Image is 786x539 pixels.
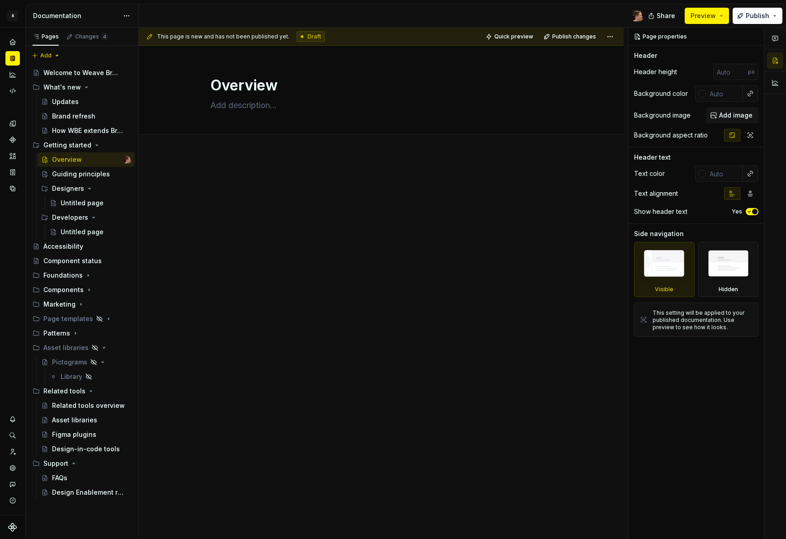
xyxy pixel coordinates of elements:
div: Pages [33,33,59,40]
div: Related tools overview [52,401,125,410]
div: Asset libraries [29,340,135,355]
div: Side navigation [634,229,684,238]
a: Assets [5,149,20,163]
div: Library [61,372,82,381]
div: Related tools [43,387,85,396]
a: Asset libraries [38,413,135,427]
span: Share [657,11,675,20]
a: Guiding principles [38,167,135,181]
button: Share [644,8,681,24]
div: Foundations [29,268,135,283]
div: Asset libraries [43,343,89,352]
div: Search ⌘K [5,428,20,443]
a: Home [5,35,20,49]
div: Design-in-code tools [52,444,120,454]
div: Welcome to Weave Brand Extended [43,68,118,77]
button: Publish changes [541,30,600,43]
span: This page is new and has not been published yet. [157,33,289,40]
div: Related tools [29,384,135,398]
button: Quick preview [483,30,537,43]
a: Untitled page [46,225,135,239]
div: Pictograms [52,358,87,367]
div: Page templates [29,312,135,326]
a: Analytics [5,67,20,82]
div: Documentation [5,51,20,66]
span: Preview [691,11,716,20]
a: Related tools overview [38,398,135,413]
span: Publish changes [552,33,596,40]
div: Marketing [43,300,76,309]
label: Yes [732,208,742,215]
div: Designers [38,181,135,196]
img: Alexis Morin [124,156,131,163]
div: Hidden [719,286,738,293]
button: Publish [733,8,782,24]
span: 4 [101,33,108,40]
button: Contact support [5,477,20,492]
a: Component status [29,254,135,268]
div: Background image [634,111,691,120]
button: A [2,6,24,25]
a: Components [5,132,20,147]
span: Publish [746,11,769,20]
input: Auto [706,165,743,182]
div: Invite team [5,444,20,459]
div: Hidden [698,242,759,297]
a: How WBE extends Brand [38,123,135,138]
textarea: Overview [208,75,550,96]
div: Support [43,459,68,468]
div: This setting will be applied to your published documentation. Use preview to see how it looks. [653,309,753,331]
div: Notifications [5,412,20,426]
a: Library [46,369,135,384]
div: Header text [634,153,671,162]
a: Design-in-code tools [38,442,135,456]
div: How WBE extends Brand [52,126,127,135]
div: Updates [52,97,79,106]
button: Add [29,49,63,62]
a: Design tokens [5,116,20,131]
svg: Supernova Logo [8,523,17,532]
div: Header height [634,67,677,76]
div: Show header text [634,207,687,216]
a: Pictograms [38,355,135,369]
a: Brand refresh [38,109,135,123]
img: Alexis Morin [632,10,643,21]
div: Accessibility [43,242,83,251]
span: Add image [719,111,753,120]
div: Text color [634,169,665,178]
a: Updates [38,95,135,109]
div: Guiding principles [52,170,110,179]
div: Design Enablement requests [52,488,127,497]
p: px [748,68,755,76]
div: Brand refresh [52,112,95,121]
a: Settings [5,461,20,475]
div: A [7,10,18,21]
div: Storybook stories [5,165,20,180]
div: Support [29,456,135,471]
div: Data sources [5,181,20,196]
div: Visible [634,242,695,297]
span: Draft [308,33,321,40]
div: What's new [29,80,135,95]
div: Developers [52,213,88,222]
a: Welcome to Weave Brand Extended [29,66,135,80]
a: Figma plugins [38,427,135,442]
div: Changes [75,33,108,40]
div: Header [634,51,657,60]
a: Code automation [5,84,20,98]
div: Figma plugins [52,430,96,439]
div: Page tree [29,66,135,500]
button: Add image [706,107,758,123]
div: Patterns [43,329,70,338]
a: Untitled page [46,196,135,210]
a: OverviewAlexis Morin [38,152,135,167]
div: Background aspect ratio [634,131,708,140]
